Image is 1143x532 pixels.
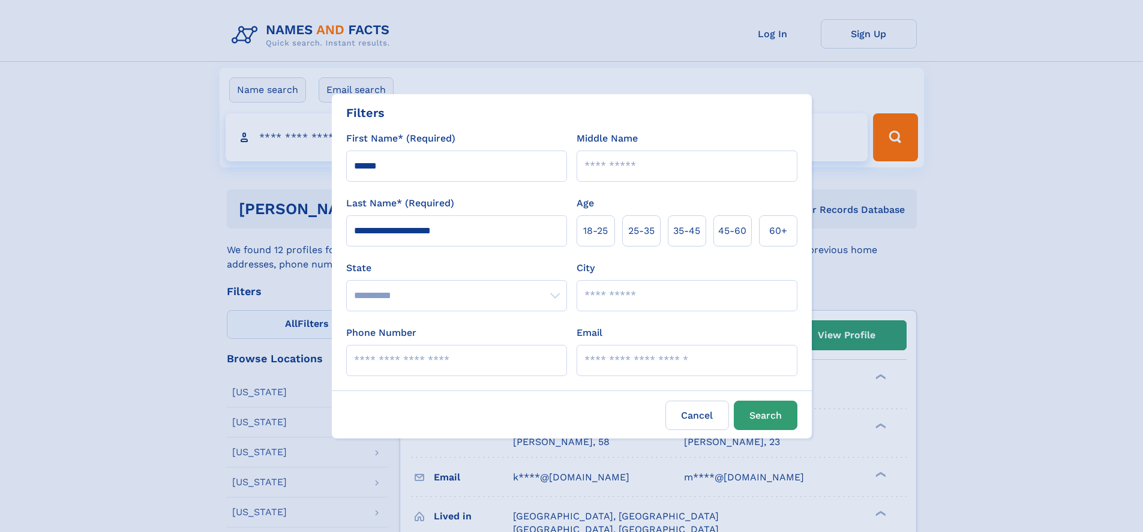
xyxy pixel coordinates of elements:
label: State [346,261,567,275]
label: Email [577,326,602,340]
span: 60+ [769,224,787,238]
label: Middle Name [577,131,638,146]
div: Filters [346,104,385,122]
label: First Name* (Required) [346,131,455,146]
button: Search [734,401,797,430]
label: Age [577,196,594,211]
span: 18‑25 [583,224,608,238]
label: Last Name* (Required) [346,196,454,211]
span: 35‑45 [673,224,700,238]
span: 45‑60 [718,224,746,238]
span: 25‑35 [628,224,655,238]
label: City [577,261,595,275]
label: Phone Number [346,326,416,340]
label: Cancel [665,401,729,430]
